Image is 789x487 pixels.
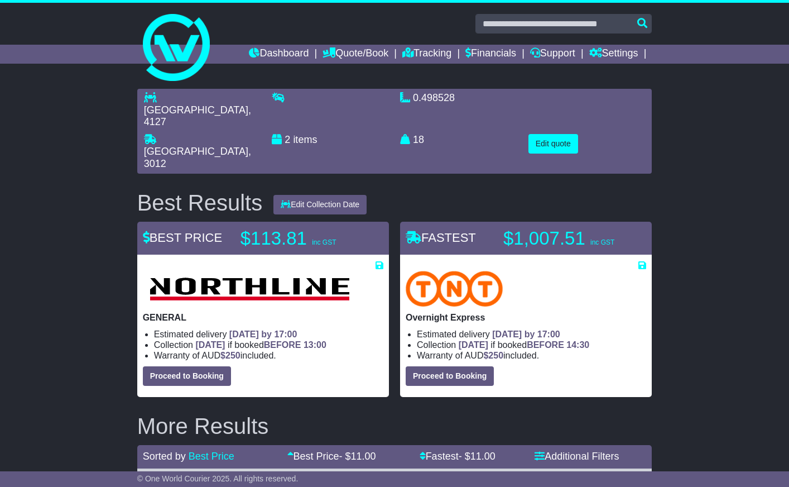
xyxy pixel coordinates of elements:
li: Warranty of AUD included. [154,350,383,361]
span: 13:00 [304,340,326,350]
span: 2 [285,134,290,145]
p: $1,007.51 [503,227,643,250]
a: Tracking [402,45,451,64]
a: Support [530,45,575,64]
a: Fastest- $11.00 [420,451,495,462]
span: items [293,134,317,145]
span: - $ [459,451,495,462]
a: Best Price- $11.00 [287,451,376,462]
span: 11.00 [470,451,495,462]
span: [DATE] by 17:00 [229,330,297,339]
span: 18 [413,134,424,145]
span: - $ [339,451,376,462]
button: Edit quote [528,134,578,154]
span: BEFORE [527,340,564,350]
li: Collection [417,340,646,350]
h2: More Results [137,414,652,438]
p: GENERAL [143,312,383,323]
button: Edit Collection Date [273,195,367,214]
span: if booked [459,340,589,350]
li: Estimated delivery [154,329,383,340]
div: Best Results [132,190,268,215]
p: $113.81 [240,227,380,250]
li: Warranty of AUD included. [417,350,646,361]
span: [DATE] [459,340,488,350]
img: TNT Domestic: Overnight Express [406,271,503,307]
span: 0.498528 [413,92,455,103]
span: inc GST [590,238,614,246]
a: Additional Filters [535,451,619,462]
span: , 3012 [144,146,251,169]
span: [GEOGRAPHIC_DATA] [144,104,248,116]
span: inc GST [312,238,336,246]
span: [DATE] by 17:00 [492,330,560,339]
span: if booked [195,340,326,350]
button: Proceed to Booking [406,366,494,386]
span: [DATE] [195,340,225,350]
span: 14:30 [566,340,589,350]
span: 250 [225,351,240,360]
a: Quote/Book [323,45,388,64]
p: Overnight Express [406,312,646,323]
a: Settings [589,45,638,64]
button: Proceed to Booking [143,366,231,386]
span: $ [220,351,240,360]
a: Best Price [189,451,234,462]
a: Dashboard [249,45,309,64]
span: Sorted by [143,451,186,462]
span: , 4127 [144,104,251,128]
span: 11.00 [351,451,376,462]
span: BEFORE [264,340,301,350]
li: Estimated delivery [417,329,646,340]
li: Collection [154,340,383,350]
span: © One World Courier 2025. All rights reserved. [137,474,299,483]
img: Northline Distribution: GENERAL [143,271,355,307]
span: [GEOGRAPHIC_DATA] [144,146,248,157]
span: 250 [488,351,503,360]
span: $ [483,351,503,360]
span: FASTEST [406,231,476,245]
a: Financials [465,45,516,64]
span: BEST PRICE [143,231,222,245]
